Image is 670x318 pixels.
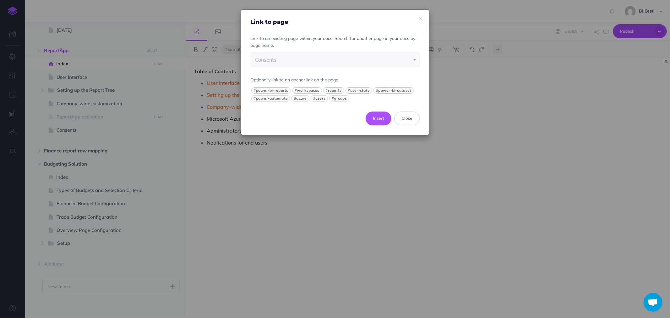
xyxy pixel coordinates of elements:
[373,87,414,94] button: #power-bi-dataset
[292,87,322,94] button: #workspaces
[251,87,291,94] button: #power-bi-reports
[329,95,349,101] button: #groups
[346,87,373,94] button: #user-state
[366,112,392,125] button: Insert
[255,53,415,67] div: Consents
[251,95,291,101] button: #power-automate
[291,95,309,101] button: #azure
[251,53,419,67] span: Reportapp > Consents
[251,76,420,83] p: Optionally link to an anchor link on the page.
[311,95,328,101] button: #users
[251,19,420,25] h4: Link to page
[251,52,420,67] span: Reportapp > Consents
[323,87,344,94] button: #reports
[251,35,420,49] p: Link to an existing page within your docs. Search for another page in your docs by page name.
[644,293,662,312] div: Avatud vestlus
[394,112,419,125] button: Close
